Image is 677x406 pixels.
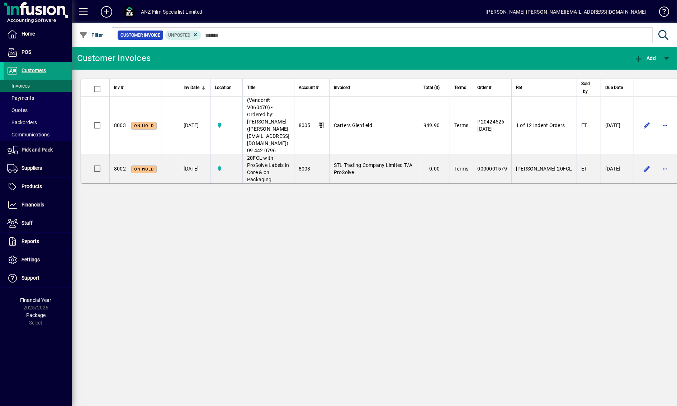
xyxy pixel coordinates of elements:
[478,84,492,92] span: Order #
[654,1,668,25] a: Knowledge Base
[641,163,653,174] button: Edit
[22,31,35,37] span: Home
[581,80,590,95] span: Sold by
[454,84,466,92] span: Terms
[4,80,72,92] a: Invoices
[114,84,123,92] span: Inv #
[634,55,656,61] span: Add
[22,183,42,189] span: Products
[7,83,30,89] span: Invoices
[478,119,506,132] span: P20424526-[DATE]
[4,178,72,196] a: Products
[4,116,72,129] a: Backorders
[486,6,647,18] div: [PERSON_NAME] [PERSON_NAME][EMAIL_ADDRESS][DOMAIN_NAME]
[478,166,507,172] span: 0000001579
[4,129,72,141] a: Communications
[247,155,289,182] span: 20FCL with ProSolve Labels in Core & on Packaging
[77,29,105,42] button: Filter
[4,104,72,116] a: Quotes
[4,92,72,104] a: Payments
[633,52,658,65] button: Add
[581,80,596,95] div: Sold by
[7,132,49,137] span: Communications
[4,43,72,61] a: POS
[423,84,446,92] div: Total ($)
[299,166,311,172] span: 8003
[22,275,39,281] span: Support
[22,220,33,226] span: Staff
[179,154,210,183] td: [DATE]
[419,97,450,154] td: 949.90
[4,196,72,214] a: Financials
[581,166,587,172] span: ET
[334,162,413,175] span: STL Trading Company Limited T/A ProSolve
[184,84,199,92] span: Inv Date
[247,84,290,92] div: Title
[20,297,52,303] span: Financial Year
[22,238,39,244] span: Reports
[660,120,671,131] button: More options
[114,166,126,172] span: 8002
[516,84,572,92] div: Ref
[134,123,154,128] span: On hold
[4,25,72,43] a: Home
[454,166,468,172] span: Terms
[605,84,623,92] span: Due Date
[516,122,565,128] span: 1 of 12 Indent Orders
[79,32,103,38] span: Filter
[134,167,154,172] span: On hold
[334,84,415,92] div: Invoiced
[299,84,325,92] div: Account #
[22,147,53,153] span: Pick and Pack
[179,97,210,154] td: [DATE]
[184,84,206,92] div: Inv Date
[516,84,522,92] span: Ref
[247,97,290,153] span: (Vendor#: V060470) - Ordered by: [PERSON_NAME] ([PERSON_NAME][EMAIL_ADDRESS][DOMAIN_NAME]) 09 442...
[120,32,160,39] span: Customer Invoice
[299,84,318,92] span: Account #
[247,84,255,92] span: Title
[22,202,44,207] span: Financials
[168,33,190,38] span: Unposted
[114,122,126,128] span: 8003
[334,84,350,92] span: Invoiced
[7,120,37,125] span: Backorders
[22,67,46,73] span: Customers
[215,84,232,92] span: Location
[478,84,507,92] div: Order #
[215,165,238,173] span: AKL Warehouse
[601,97,634,154] td: [DATE]
[141,6,203,18] div: ANZ Film Specialist Limited
[4,269,72,287] a: Support
[423,84,440,92] span: Total ($)
[77,52,151,64] div: Customer Invoices
[4,141,72,159] a: Pick and Pack
[581,122,587,128] span: ET
[22,49,31,55] span: POS
[165,31,202,40] mat-chip: Customer Invoice Status: Unposted
[4,233,72,251] a: Reports
[4,159,72,177] a: Suppliers
[7,95,34,101] span: Payments
[299,122,311,128] span: 8005
[605,84,629,92] div: Due Date
[4,214,72,232] a: Staff
[7,107,28,113] span: Quotes
[601,154,634,183] td: [DATE]
[215,121,238,129] span: AKL Warehouse
[454,122,468,128] span: Terms
[516,166,572,172] span: [PERSON_NAME]-20FCL
[22,165,42,171] span: Suppliers
[26,312,46,318] span: Package
[22,257,40,262] span: Settings
[95,5,118,18] button: Add
[660,163,671,174] button: More options
[118,5,141,18] button: Profile
[114,84,157,92] div: Inv #
[419,154,450,183] td: 0.00
[4,251,72,269] a: Settings
[641,120,653,131] button: Edit
[334,122,372,128] span: Carters Glenfield
[215,84,238,92] div: Location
